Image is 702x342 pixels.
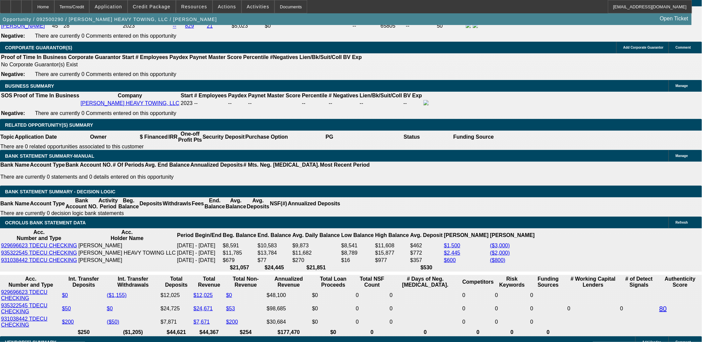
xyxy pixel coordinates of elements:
[389,289,461,302] td: 0
[1,303,47,314] a: 935322545 TDECU CHECKING
[495,302,529,315] td: 0
[223,250,257,256] td: $11,785
[78,229,176,242] th: Acc. Holder Name
[302,93,327,98] b: Percentile
[5,189,116,194] span: Bank Statement Summary - Decision Logic
[620,276,659,288] th: # of Detect Signals
[1,276,61,288] th: Acc. Number and Type
[62,276,106,288] th: Int. Transfer Deposits
[30,162,65,168] th: Account Type
[466,23,471,28] img: facebook-icon.png
[193,329,225,336] th: $44,367
[341,250,374,256] td: $8,789
[389,329,461,336] th: 0
[343,54,362,60] b: BV Exp
[444,257,456,263] a: $600
[257,242,291,249] td: $10,583
[1,250,77,256] a: 935322545 TDECU CHECKING
[355,316,388,328] td: 0
[194,292,213,298] a: $12,025
[380,22,405,30] td: 65805
[375,257,409,264] td: $977
[145,162,190,168] th: Avg. End Balance
[194,319,210,325] a: $7,671
[136,54,168,60] b: # Employees
[168,131,178,143] th: IRR
[194,100,198,106] span: --
[160,329,193,336] th: $44,621
[81,100,180,106] a: [PERSON_NAME] HEAVY TOWING, LLC
[107,306,113,311] a: $0
[30,197,65,210] th: Account Type
[444,250,460,256] a: $2,445
[5,220,86,225] span: OCROLUS BANK STATEMENT DATA
[5,45,72,50] span: CORPORATE GUARANTOR(S)
[1,316,47,328] a: 931038442 TDECU CHECKING
[270,197,288,210] th: NSF(#)
[247,197,270,210] th: Avg. Deposits
[659,305,667,312] a: 80
[495,289,529,302] td: 0
[292,250,341,256] td: $11,682
[567,276,619,288] th: # Working Capital Lenders
[676,84,688,88] span: Manage
[530,316,567,328] td: 0
[194,93,227,98] b: # Employees
[657,13,691,24] a: Open Ticket
[267,306,311,312] div: $98,685
[177,257,222,264] td: [DATE] - [DATE]
[360,93,402,98] b: Lien/Bk/Suit/Coll
[0,174,370,180] p: There are currently 0 statements and 0 details entered on this opportunity
[1,110,25,116] b: Negative:
[226,276,266,288] th: Total Non-Revenue
[355,289,388,302] td: 0
[193,276,225,288] th: Total Revenue
[213,0,241,13] button: Actions
[312,316,355,328] td: $0
[223,264,257,271] th: $21,057
[312,276,355,288] th: Total Loan Proceeds
[160,302,193,315] td: $24,725
[1,61,365,68] td: No Corporate Guarantor(s) Exist
[5,83,54,89] span: BUSINESS SUMMARY
[288,197,341,210] th: Annualized Deposits
[355,302,388,315] td: 0
[257,229,291,242] th: End. Balance
[107,276,160,288] th: Int. Transfer Withdrawals
[1,92,13,99] th: SOS
[267,292,311,298] div: $48,100
[247,4,270,9] span: Activities
[228,100,247,107] td: --
[410,250,443,256] td: $772
[62,319,74,325] a: $200
[530,329,567,336] th: 0
[423,100,429,105] img: facebook-icon.png
[270,54,299,60] b: #Negatives
[490,257,505,263] a: ($800)
[248,100,301,106] div: --
[107,319,119,325] a: ($50)
[95,4,122,9] span: Application
[292,257,341,264] td: $270
[118,197,139,210] th: Beg. Balance
[160,289,193,302] td: $12,025
[78,257,176,264] td: [PERSON_NAME]
[1,54,67,61] th: Proof of Time In Business
[78,250,176,256] td: [PERSON_NAME] HEAVY TOWING LLC
[329,93,358,98] b: # Negatives
[462,316,494,328] td: 0
[190,54,242,60] b: Paynet Master Score
[352,22,379,30] td: --
[128,0,176,13] button: Credit Package
[403,100,422,107] td: --
[329,100,358,106] div: --
[267,329,311,336] th: $177,470
[190,162,243,168] th: Annualized Deposits
[389,316,461,328] td: 0
[436,22,465,30] td: 50
[225,197,246,210] th: Avg. Balance
[226,292,232,298] a: $0
[162,197,191,210] th: Withdrawls
[292,264,341,271] th: $21,851
[267,276,311,288] th: Annualized Revenue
